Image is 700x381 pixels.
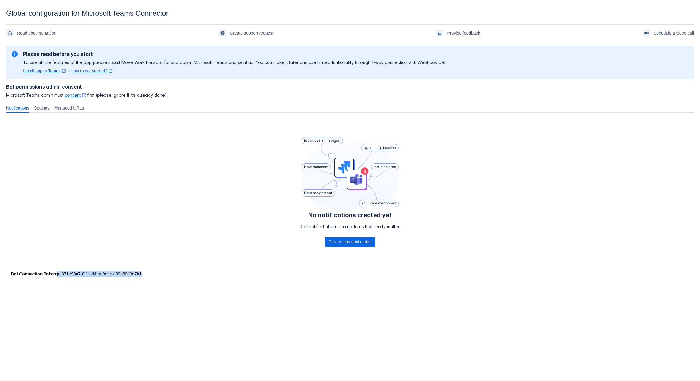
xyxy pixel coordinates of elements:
span: Settings [34,105,50,111]
span: videoCall [644,31,649,35]
span: Create new notification [328,237,371,247]
span: Read documentation [17,28,56,38]
div: Button group [325,237,375,247]
button: Create new notification [325,237,375,247]
span: Notifications [6,105,29,111]
span: Provide feedback [447,28,480,38]
a: consent [65,93,86,98]
span: Managed URLs [54,105,84,111]
a: Create support request [219,28,273,38]
span: information [11,50,18,58]
span: support [220,31,225,35]
span: Schedule a video call [654,28,694,38]
a: Schedule a video call [643,28,694,38]
div: Global configuration for Microsoft Teams Connector [6,9,694,18]
span: documentation [7,31,12,35]
a: Provide feedback [436,28,480,38]
span: Create support request [230,28,273,38]
span: Microsoft Teams admin must first (please ignore if it’s already done). [6,92,694,98]
p: Get notified about Jira updates that really matter [301,224,400,230]
a: How to get started? [70,68,112,74]
a: Install app in Teams [23,68,66,74]
span: feedback [437,31,442,35]
h4: Bot permissions admin consent [6,84,694,90]
div: : jc-371493a7-8f11-44ea-9eac-e90b8042d7b1 [11,271,689,277]
strong: Bot Connection Token [11,271,56,276]
a: Read documentation [6,28,56,38]
h4: No notifications created yet [301,211,400,219]
h2: Please read before you start [23,51,447,57]
p: To use all the features of the app please install Move Work Forward for Jira app in Microsoft Tea... [23,59,447,66]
